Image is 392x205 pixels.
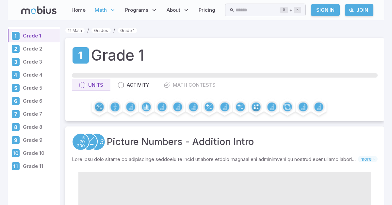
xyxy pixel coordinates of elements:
a: Grade 4 [8,68,60,81]
a: Home [70,3,88,18]
a: Grade 7 [8,108,60,121]
a: Grade 10 [8,147,60,160]
a: Sign In [311,4,339,16]
div: Grade 1 [11,31,20,40]
div: Grade 5 [11,83,20,93]
div: Activity [118,81,149,89]
p: Grade 4 [23,71,57,79]
li: / [87,27,89,34]
span: About [167,7,180,14]
h1: Grade 1 [91,44,144,66]
a: Grade 1 [72,47,90,64]
li: / [113,27,115,34]
p: Grade 10 [23,150,57,157]
a: Grade 8 [8,121,60,134]
a: Grade 1 [8,29,60,42]
a: Grade 11 [8,160,60,173]
div: Grade 6 [11,96,20,106]
div: Grade 4 [11,70,20,80]
a: Grade 1 [118,28,137,33]
div: Grade 2 [11,44,20,53]
div: Grade 3 [11,57,20,66]
a: Grade 6 [8,95,60,108]
p: Grade 3 [23,58,57,66]
p: Grade 9 [23,137,57,144]
span: Programs [125,7,148,14]
div: + [280,6,301,14]
p: Grade 6 [23,97,57,105]
a: Grades [91,28,111,33]
div: Grade 8 [11,123,20,132]
kbd: ⌘ [280,7,288,13]
nav: breadcrumb [65,27,384,34]
div: Grade 11 [11,162,20,171]
kbd: k [294,7,301,13]
span: Math [95,7,107,14]
a: Grade 5 [8,81,60,95]
div: Grade 10 [11,149,20,158]
a: Join [345,4,373,16]
p: Grade 2 [23,45,57,52]
div: Grade 9 [11,136,20,145]
a: Grade 9 [8,134,60,147]
p: Lore ipsu dolo sitame co adipiscinge seddoeiu te incid utlabore etdolo magnaal eni adminimveni qu... [72,156,358,163]
a: Place Value [72,133,90,151]
p: Grade 8 [23,124,57,131]
div: Units [79,81,103,89]
p: Grade 1 [23,32,57,39]
div: Grade 7 [11,110,20,119]
a: Math [65,28,85,33]
a: Pricing [197,3,217,18]
p: Grade 11 [23,163,57,170]
p: Grade 5 [23,84,57,92]
a: Picture Numbers - Addition Intro [107,135,254,149]
p: Grade 7 [23,110,57,118]
a: Grade 2 [8,42,60,55]
a: Addition and Subtraction [80,133,98,151]
a: Grade 3 [8,55,60,68]
a: Numeracy [88,133,106,151]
